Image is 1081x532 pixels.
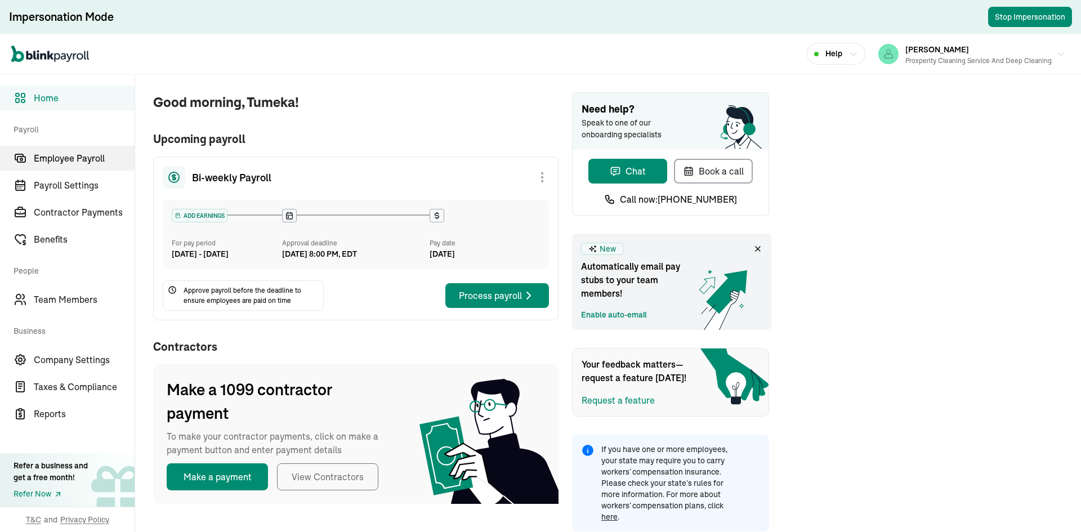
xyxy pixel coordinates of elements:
span: Need help? [582,102,760,117]
div: Approval deadline [282,238,425,248]
span: Reports [34,407,135,421]
span: T&C [26,514,41,525]
a: Enable auto-email [581,309,647,321]
span: People [14,254,128,285]
span: Automatically email pay stubs to your team members! [581,260,694,300]
span: Payroll [14,113,128,144]
button: Help [807,43,865,65]
div: Pay date [430,238,540,248]
span: Contractors [153,338,559,355]
button: Make a payment [167,463,268,490]
iframe: Chat Widget [894,410,1081,532]
span: Payroll Settings [34,178,135,192]
span: Help [825,48,842,60]
button: View Contractors [277,463,378,490]
div: Impersonation Mode [9,9,114,25]
nav: Global [11,38,89,70]
div: [DATE] [430,248,540,260]
span: Benefits [34,233,135,246]
span: To make your contractor payments, click on make a payment button and enter payment details [167,430,392,457]
span: Privacy Policy [60,514,109,525]
span: Business [14,314,128,345]
div: For pay period [172,238,282,248]
span: Your feedback matters—request a feature [DATE]! [582,357,694,385]
div: Process payroll [459,289,535,302]
div: [DATE] - [DATE] [172,248,282,260]
span: Company Settings [34,353,135,366]
span: Team Members [34,293,135,306]
span: Home [34,91,135,105]
div: Book a call [683,164,744,178]
button: Stop Impersonation [988,7,1072,27]
span: Upcoming payroll [153,131,559,147]
button: [PERSON_NAME]Prosperity Cleaning Service and Deep Cleaning [874,40,1070,68]
span: Make a 1099 contractor payment [167,378,392,425]
div: Refer a business and get a free month! [14,460,88,484]
span: Taxes & Compliance [34,380,135,394]
a: here [601,512,618,522]
span: Call now: [PHONE_NUMBER] [620,193,737,206]
div: Chat [610,164,646,178]
a: Refer Now [14,488,88,500]
button: Chat [588,159,667,184]
span: If you have one or more employees, your state may require you to carry workers’ compensation insu... [601,444,735,522]
span: [PERSON_NAME] [905,44,969,55]
div: [DATE] 8:00 PM, EDT [282,248,357,260]
button: Request a feature [582,394,655,407]
button: Book a call [674,159,753,184]
span: Employee Payroll [34,151,135,165]
span: Good morning, Tumeka! [153,92,559,113]
span: Approve payroll before the deadline to ensure employees are paid on time [184,285,319,306]
div: Prosperity Cleaning Service and Deep Cleaning [905,56,1052,66]
span: Bi-weekly Payroll [192,170,271,185]
span: New [600,243,616,255]
div: ADD EARNINGS [172,209,227,222]
button: Process payroll [445,283,549,308]
span: Speak to one of our onboarding specialists [582,117,677,141]
span: Contractor Payments [34,205,135,219]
